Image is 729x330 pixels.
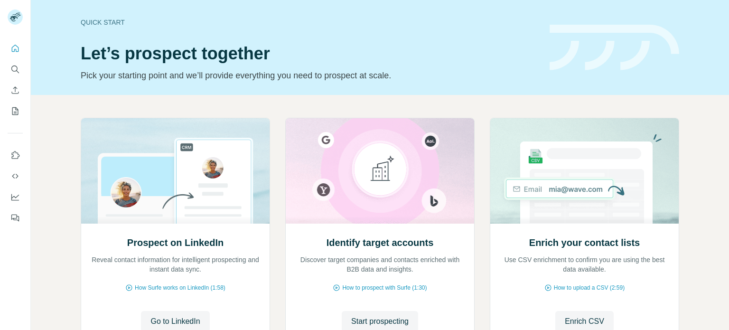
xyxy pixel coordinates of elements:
[135,283,225,292] span: How Surfe works on LinkedIn (1:58)
[565,316,604,327] span: Enrich CSV
[500,255,669,274] p: Use CSV enrichment to confirm you are using the best data available.
[91,255,260,274] p: Reveal contact information for intelligent prospecting and instant data sync.
[285,118,475,224] img: Identify target accounts
[150,316,200,327] span: Go to LinkedIn
[8,168,23,185] button: Use Surfe API
[8,61,23,78] button: Search
[490,118,679,224] img: Enrich your contact lists
[342,283,427,292] span: How to prospect with Surfe (1:30)
[554,283,625,292] span: How to upload a CSV (2:59)
[127,236,224,249] h2: Prospect on LinkedIn
[351,316,409,327] span: Start prospecting
[81,118,270,224] img: Prospect on LinkedIn
[8,40,23,57] button: Quick start
[8,147,23,164] button: Use Surfe on LinkedIn
[8,82,23,99] button: Enrich CSV
[8,209,23,226] button: Feedback
[327,236,434,249] h2: Identify target accounts
[81,44,538,63] h1: Let’s prospect together
[8,103,23,120] button: My lists
[550,25,679,71] img: banner
[295,255,465,274] p: Discover target companies and contacts enriched with B2B data and insights.
[81,18,538,27] div: Quick start
[529,236,640,249] h2: Enrich your contact lists
[81,69,538,82] p: Pick your starting point and we’ll provide everything you need to prospect at scale.
[8,189,23,206] button: Dashboard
